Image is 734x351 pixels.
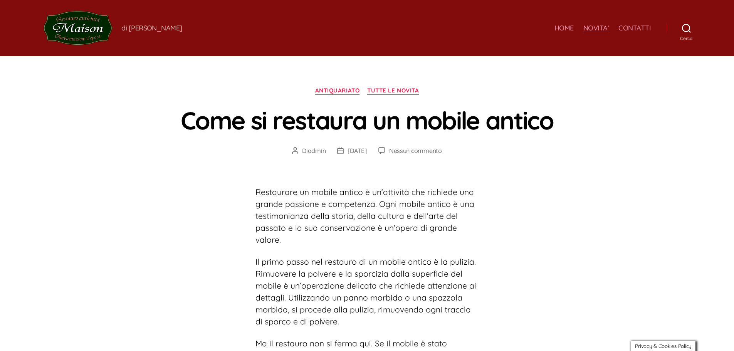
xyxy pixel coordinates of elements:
[367,87,419,95] a: TUTTE LE NOVITA
[255,256,479,327] p: Il primo passo nel restauro di un mobile antico è la pulizia. Rimuovere la polvere e la sporcizia...
[618,24,651,32] a: CONTATTI
[121,24,182,32] div: di [PERSON_NAME]
[315,87,360,95] a: ANTIQUARIATO
[308,147,326,155] a: admin
[583,24,609,32] a: NOVITA’
[554,24,574,32] a: HOME
[635,343,692,349] span: Privacy & Cookies Policy
[348,147,366,155] a: [DATE]
[554,24,651,32] nav: Orizzontale
[389,147,442,155] a: Nessun commento
[667,35,706,41] span: Cerca
[255,186,479,246] p: Restaurare un mobile antico è un’attività che richiede una grande passione e competenza. Ogni mob...
[181,105,553,136] a: Come si restaura un mobile antico
[44,11,113,45] img: MAISON
[667,20,706,37] button: Cerca
[302,146,326,155] span: Di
